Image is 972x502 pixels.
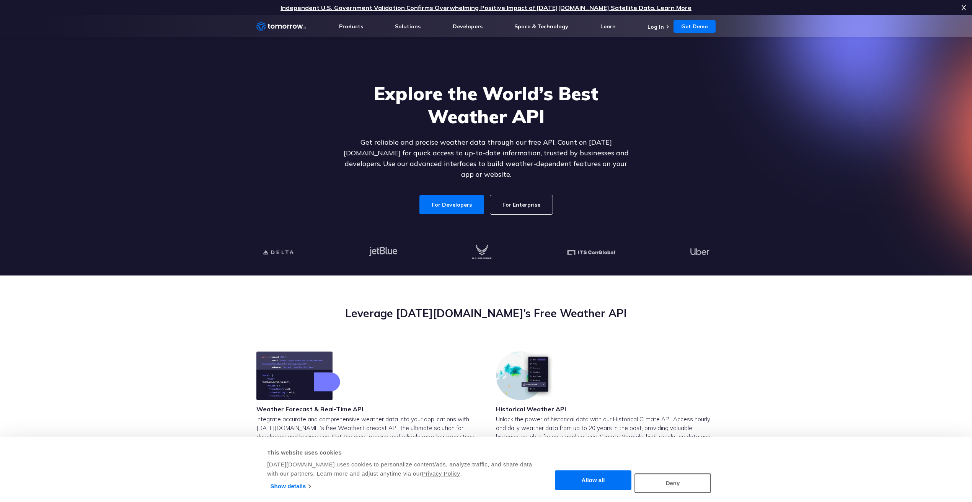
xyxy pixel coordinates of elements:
[256,306,716,321] h2: Leverage [DATE][DOMAIN_NAME]’s Free Weather API
[419,195,484,214] a: For Developers
[256,21,306,32] a: Home link
[514,23,568,30] a: Space & Technology
[338,137,634,180] p: Get reliable and precise weather data through our free API. Count on [DATE][DOMAIN_NAME] for quic...
[490,195,553,214] a: For Enterprise
[496,405,566,413] h3: Historical Weather API
[634,473,711,493] button: Deny
[256,405,363,413] h3: Weather Forecast & Real-Time API
[555,471,631,490] button: Allow all
[453,23,483,30] a: Developers
[600,23,616,30] a: Learn
[267,460,533,478] div: [DATE][DOMAIN_NAME] uses cookies to personalize content/ads, analyze traffic, and share data with...
[281,4,691,11] a: Independent U.S. Government Validation Confirms Overwhelming Positive Impact of [DATE][DOMAIN_NAM...
[674,20,716,33] a: Get Demo
[496,415,716,459] p: Unlock the power of historical data with our Historical Climate API. Access hourly and daily weat...
[647,23,664,30] a: Log In
[338,82,634,128] h1: Explore the World’s Best Weather API
[339,23,363,30] a: Products
[267,448,533,457] div: This website uses cookies
[422,470,460,477] a: Privacy Policy
[395,23,421,30] a: Solutions
[271,481,311,492] a: Show details
[256,415,476,468] p: Integrate accurate and comprehensive weather data into your applications with [DATE][DOMAIN_NAME]...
